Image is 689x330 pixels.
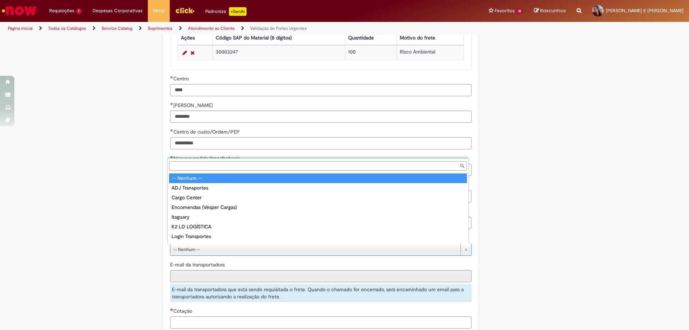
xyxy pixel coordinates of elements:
[169,173,467,183] div: -- Nenhum --
[169,241,467,251] div: LZN
[169,193,467,203] div: Cargo Center
[169,203,467,212] div: Encomendas (Vésper Cargas)
[169,212,467,222] div: Itaguary
[169,222,467,232] div: K2 LD LOGÍSTICA
[169,183,467,193] div: ADJ Transportes
[169,232,467,241] div: Login Transportes
[168,172,468,244] ul: Transportadora sugerida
